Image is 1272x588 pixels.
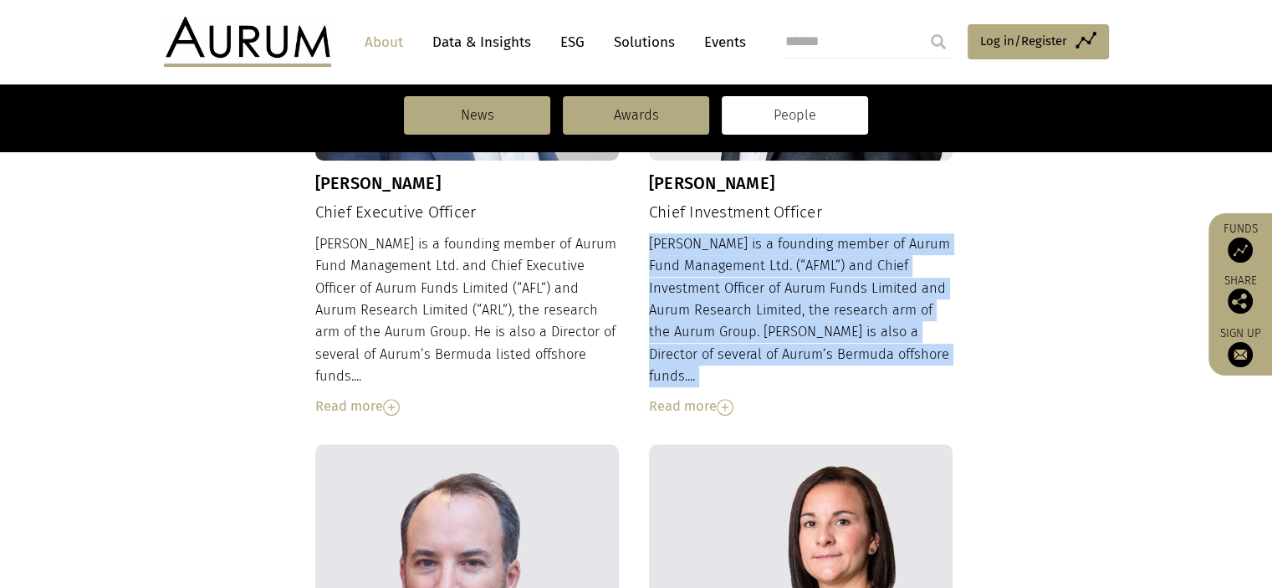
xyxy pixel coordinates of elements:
img: Access Funds [1228,238,1253,263]
a: Log in/Register [968,24,1109,59]
h4: Chief Investment Officer [649,203,953,222]
span: Log in/Register [980,31,1067,51]
input: Submit [922,25,955,59]
div: Read more [649,396,953,417]
img: Sign up to our newsletter [1228,342,1253,367]
a: Data & Insights [424,27,539,58]
h3: [PERSON_NAME] [315,173,620,193]
img: Share this post [1228,289,1253,314]
img: Aurum [164,17,331,67]
div: [PERSON_NAME] is a founding member of Aurum Fund Management Ltd. and Chief Executive Officer of A... [315,233,620,418]
a: Solutions [605,27,683,58]
div: [PERSON_NAME] is a founding member of Aurum Fund Management Ltd. (“AFML”) and Chief Investment Of... [649,233,953,418]
a: Events [696,27,746,58]
h4: Chief Executive Officer [315,203,620,222]
a: People [722,96,868,135]
a: Sign up [1217,326,1264,367]
div: Read more [315,396,620,417]
a: News [404,96,550,135]
a: Funds [1217,222,1264,263]
a: About [356,27,411,58]
img: Read More [717,399,733,416]
h3: [PERSON_NAME] [649,173,953,193]
div: Share [1217,275,1264,314]
a: ESG [552,27,593,58]
img: Read More [383,399,400,416]
a: Awards [563,96,709,135]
